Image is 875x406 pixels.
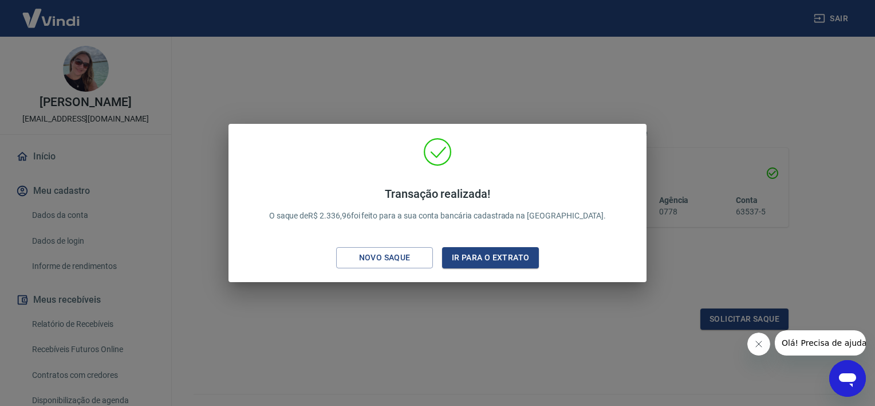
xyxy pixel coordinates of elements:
[442,247,539,268] button: Ir para o extrato
[336,247,433,268] button: Novo saque
[269,187,606,222] p: O saque de R$ 2.336,96 foi feito para a sua conta bancária cadastrada na [GEOGRAPHIC_DATA].
[747,333,770,356] iframe: Fechar mensagem
[345,251,424,265] div: Novo saque
[829,360,866,397] iframe: Botão para abrir a janela de mensagens
[269,187,606,201] h4: Transação realizada!
[7,8,96,17] span: Olá! Precisa de ajuda?
[775,330,866,356] iframe: Mensagem da empresa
